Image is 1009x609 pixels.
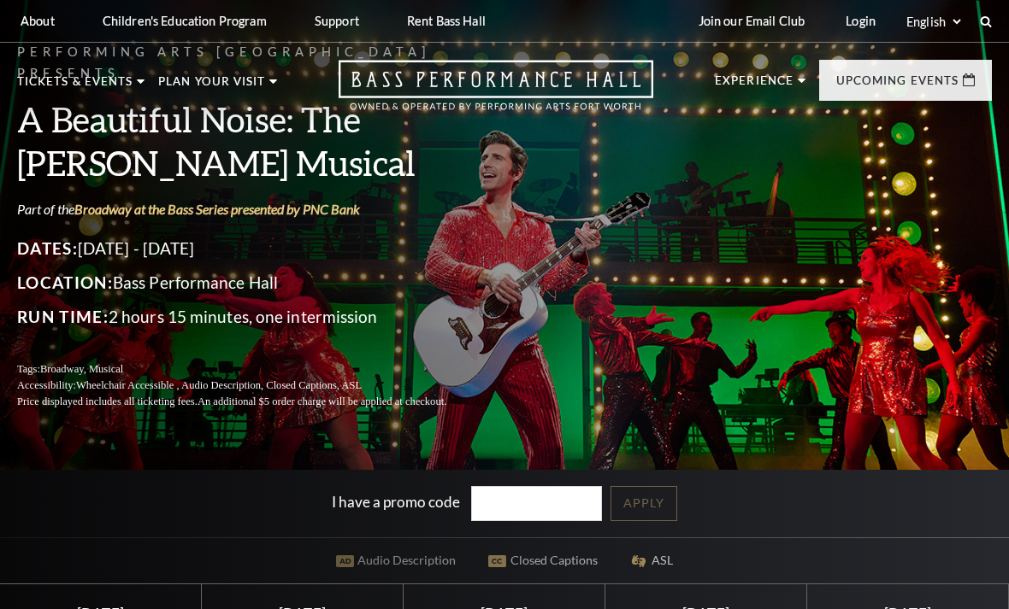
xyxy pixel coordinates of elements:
p: Accessibility: [17,378,487,394]
a: Broadway at the Bass Series presented by PNC Bank [74,201,360,217]
p: Part of the [17,200,487,219]
p: Tags: [17,361,487,378]
p: [DATE] - [DATE] [17,235,487,262]
span: Wheelchair Accessible , Audio Description, Closed Captions, ASL [76,379,362,391]
p: Experience [715,75,794,96]
span: Location: [17,272,113,292]
p: Tickets & Events [17,76,133,97]
p: Support [315,14,359,28]
p: Upcoming Events [836,75,959,96]
p: Rent Bass Hall [407,14,486,28]
p: About [21,14,55,28]
label: I have a promo code [332,493,460,511]
span: Broadway, Musical [40,363,123,375]
p: Price displayed includes all ticketing fees. [17,394,487,410]
select: Select: [903,14,964,30]
span: An additional $5 order charge will be applied at checkout. [198,395,446,407]
span: Run Time: [17,307,109,326]
p: Children's Education Program [103,14,267,28]
p: 2 hours 15 minutes, one intermission [17,303,487,331]
h3: A Beautiful Noise: The [PERSON_NAME] Musical [17,97,487,184]
p: Plan Your Visit [158,76,265,97]
span: Dates: [17,238,78,258]
p: Bass Performance Hall [17,269,487,296]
